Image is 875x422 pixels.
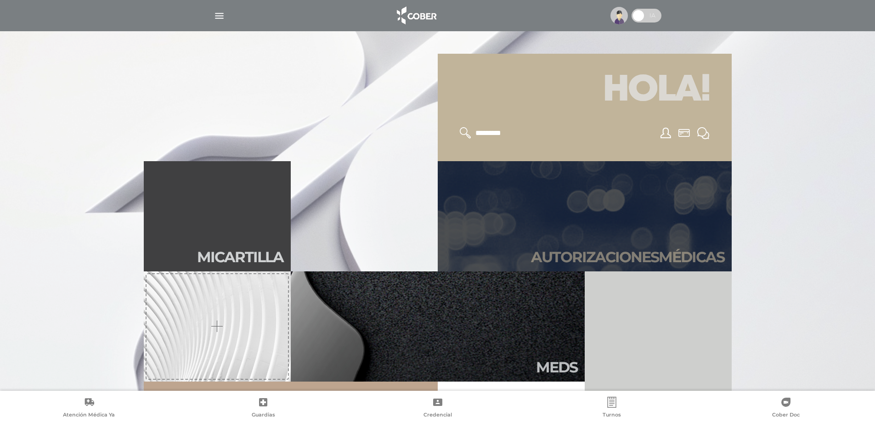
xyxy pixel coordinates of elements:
span: Credencial [423,411,452,420]
span: Cober Doc [772,411,800,420]
h2: Meds [536,359,577,376]
a: Turnos [525,397,699,420]
h2: Mi car tilla [197,248,283,266]
a: Atención Médica Ya [2,397,176,420]
h1: Hola! [449,65,721,116]
img: logo_cober_home-white.png [392,5,440,27]
a: Guardias [176,397,350,420]
a: Micartilla [144,161,291,271]
h2: Autori zaciones médicas [531,248,724,266]
span: Atención Médica Ya [63,411,115,420]
img: Cober_menu-lines-white.svg [214,10,225,22]
span: Guardias [252,411,275,420]
a: Meds [291,271,585,382]
img: profile-placeholder.svg [610,7,628,24]
a: Autorizacionesmédicas [438,161,732,271]
span: Turnos [603,411,621,420]
a: Credencial [350,397,525,420]
a: Cober Doc [699,397,873,420]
